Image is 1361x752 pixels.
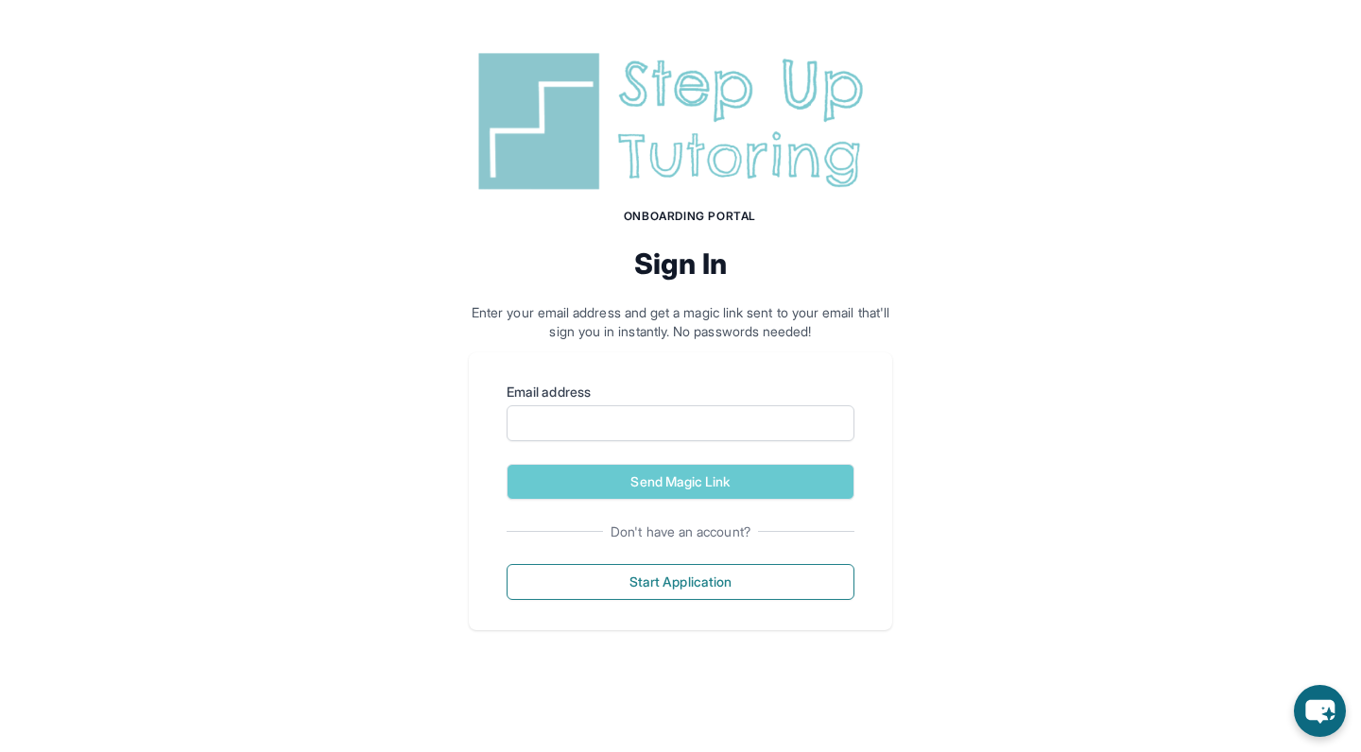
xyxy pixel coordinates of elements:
[469,303,892,341] p: Enter your email address and get a magic link sent to your email that'll sign you in instantly. N...
[507,464,854,500] button: Send Magic Link
[469,45,892,197] img: Step Up Tutoring horizontal logo
[469,247,892,281] h2: Sign In
[488,209,892,224] h1: Onboarding Portal
[507,383,854,402] label: Email address
[603,522,758,541] span: Don't have an account?
[507,564,854,600] button: Start Application
[1294,685,1346,737] button: chat-button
